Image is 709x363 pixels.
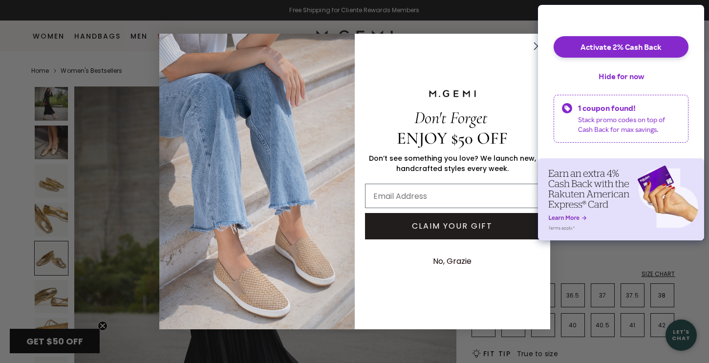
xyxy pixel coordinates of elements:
[414,107,487,128] span: Don't Forget
[365,184,540,208] input: Email Address
[529,38,546,55] button: Close dialog
[428,249,476,274] button: No, Grazie
[397,128,508,149] span: ENJOY $50 OFF
[159,34,355,329] img: M.Gemi
[365,213,540,239] button: CLAIM YOUR GIFT
[369,153,536,173] span: Don’t see something you love? We launch new, handcrafted styles every week.
[428,89,477,98] img: M.GEMI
